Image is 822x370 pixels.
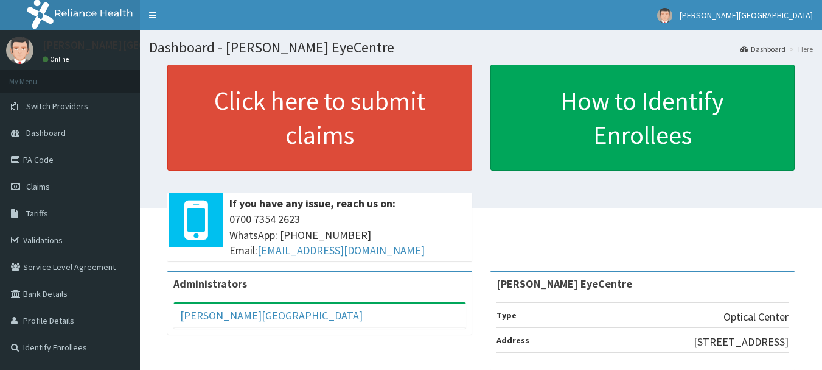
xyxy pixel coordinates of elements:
[496,310,517,321] b: Type
[229,212,466,258] span: 0700 7354 2623 WhatsApp: [PHONE_NUMBER] Email:
[43,55,72,63] a: Online
[43,40,223,51] p: [PERSON_NAME][GEOGRAPHIC_DATA]
[26,101,88,112] span: Switch Providers
[496,277,632,291] strong: [PERSON_NAME] EyeCentre
[167,65,472,171] a: Click here to submit claims
[657,8,672,23] img: User Image
[740,44,785,54] a: Dashboard
[257,243,425,257] a: [EMAIL_ADDRESS][DOMAIN_NAME]
[490,65,795,171] a: How to Identify Enrollees
[723,309,789,325] p: Optical Center
[149,40,813,55] h1: Dashboard - [PERSON_NAME] EyeCentre
[26,208,48,219] span: Tariffs
[26,127,66,138] span: Dashboard
[694,334,789,350] p: [STREET_ADDRESS]
[180,308,363,322] a: [PERSON_NAME][GEOGRAPHIC_DATA]
[496,335,529,346] b: Address
[26,181,50,192] span: Claims
[229,196,395,210] b: If you have any issue, reach us on:
[6,37,33,64] img: User Image
[787,44,813,54] li: Here
[173,277,247,291] b: Administrators
[680,10,813,21] span: [PERSON_NAME][GEOGRAPHIC_DATA]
